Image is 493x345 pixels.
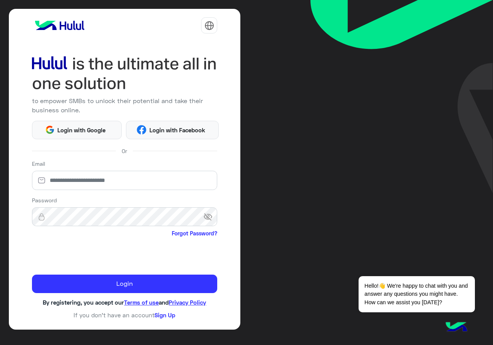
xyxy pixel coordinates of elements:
[32,54,218,93] img: hululLoginTitle_EN.svg
[359,276,475,312] span: Hello!👋 We're happy to chat with you and answer any questions you might have. How can we assist y...
[32,275,218,293] button: Login
[124,299,159,306] a: Terms of use
[146,126,208,135] span: Login with Facebook
[32,312,218,318] h6: If you don’t have an account
[55,126,109,135] span: Login with Google
[122,147,127,155] span: Or
[154,312,175,318] a: Sign Up
[32,177,51,184] img: email
[32,18,87,33] img: logo
[443,314,470,341] img: hulul-logo.png
[32,196,57,204] label: Password
[32,121,122,139] button: Login with Google
[126,121,219,139] button: Login with Facebook
[32,239,149,269] iframe: reCAPTCHA
[205,21,214,30] img: tab
[159,299,169,306] span: and
[32,213,51,221] img: lock
[137,125,146,135] img: Facebook
[32,160,45,168] label: Email
[169,299,206,306] a: Privacy Policy
[45,125,55,135] img: Google
[43,299,124,306] span: By registering, you accept our
[203,210,217,224] span: visibility_off
[172,229,217,237] a: Forgot Password?
[32,96,218,115] p: to empower SMBs to unlock their potential and take their business online.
